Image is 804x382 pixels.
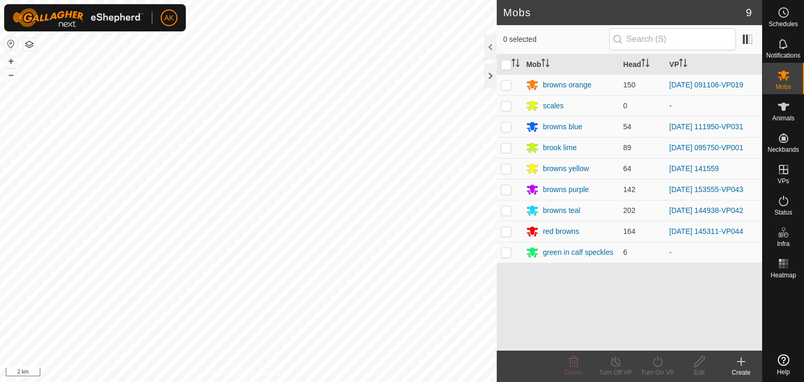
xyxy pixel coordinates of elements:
div: red browns [543,226,579,237]
span: Neckbands [767,147,799,153]
span: 89 [623,143,632,152]
h2: Mobs [503,6,746,19]
a: [DATE] 111950-VP031 [669,122,743,131]
div: browns teal [543,205,580,216]
a: [DATE] 145311-VP044 [669,227,743,235]
p-sorticon: Activate to sort [641,60,650,69]
div: green in calf speckles [543,247,613,258]
span: Help [777,369,790,375]
span: 0 [623,102,628,110]
span: Delete [565,369,583,376]
a: [DATE] 153555-VP043 [669,185,743,194]
div: browns blue [543,121,583,132]
a: Contact Us [259,368,289,378]
p-sorticon: Activate to sort [679,60,687,69]
span: AK [164,13,174,24]
div: browns yellow [543,163,589,174]
span: Heatmap [770,272,796,278]
button: Map Layers [23,38,36,51]
span: 142 [623,185,635,194]
th: Head [619,54,665,75]
div: scales [543,100,564,111]
span: Mobs [776,84,791,90]
span: 9 [746,5,752,20]
span: 202 [623,206,635,215]
a: Privacy Policy [207,368,247,378]
span: 164 [623,227,635,235]
span: 0 selected [503,34,609,45]
div: browns purple [543,184,589,195]
span: 150 [623,81,635,89]
span: Schedules [768,21,798,27]
a: [DATE] 095750-VP001 [669,143,743,152]
a: Help [763,350,804,379]
button: + [5,55,17,68]
div: brook lime [543,142,577,153]
a: [DATE] 144938-VP042 [669,206,743,215]
span: 54 [623,122,632,131]
p-sorticon: Activate to sort [541,60,550,69]
span: Infra [777,241,789,247]
div: Turn Off VP [595,368,636,377]
img: Gallagher Logo [13,8,143,27]
th: Mob [522,54,619,75]
div: browns orange [543,80,591,91]
a: [DATE] 091106-VP019 [669,81,743,89]
td: - [665,242,762,263]
span: Animals [772,115,795,121]
span: Status [774,209,792,216]
div: Create [720,368,762,377]
div: Edit [678,368,720,377]
p-sorticon: Activate to sort [511,60,520,69]
button: – [5,69,17,81]
span: VPs [777,178,789,184]
input: Search (S) [609,28,736,50]
a: [DATE] 141559 [669,164,719,173]
span: Notifications [766,52,800,59]
span: 6 [623,248,628,256]
th: VP [665,54,762,75]
button: Reset Map [5,38,17,50]
div: Turn On VP [636,368,678,377]
td: - [665,95,762,116]
span: 64 [623,164,632,173]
